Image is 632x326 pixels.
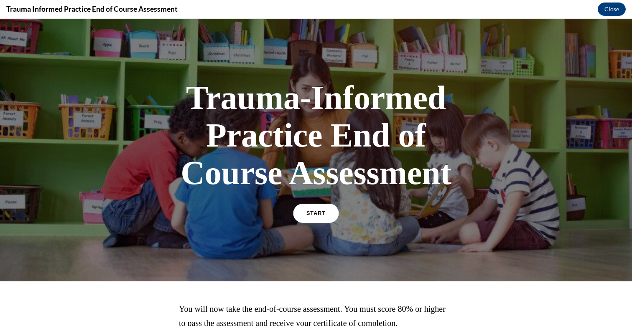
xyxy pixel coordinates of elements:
[293,185,339,204] a: START
[6,4,178,14] h4: Trauma Informed Practice End of Course Assessment
[306,192,326,198] span: START
[179,286,446,309] span: You will now take the end-of-course assessment. You must score 80% or higher to pass the assessme...
[598,3,626,16] button: Close
[170,60,462,173] h1: Trauma-Informed Practice End of Course Assessment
